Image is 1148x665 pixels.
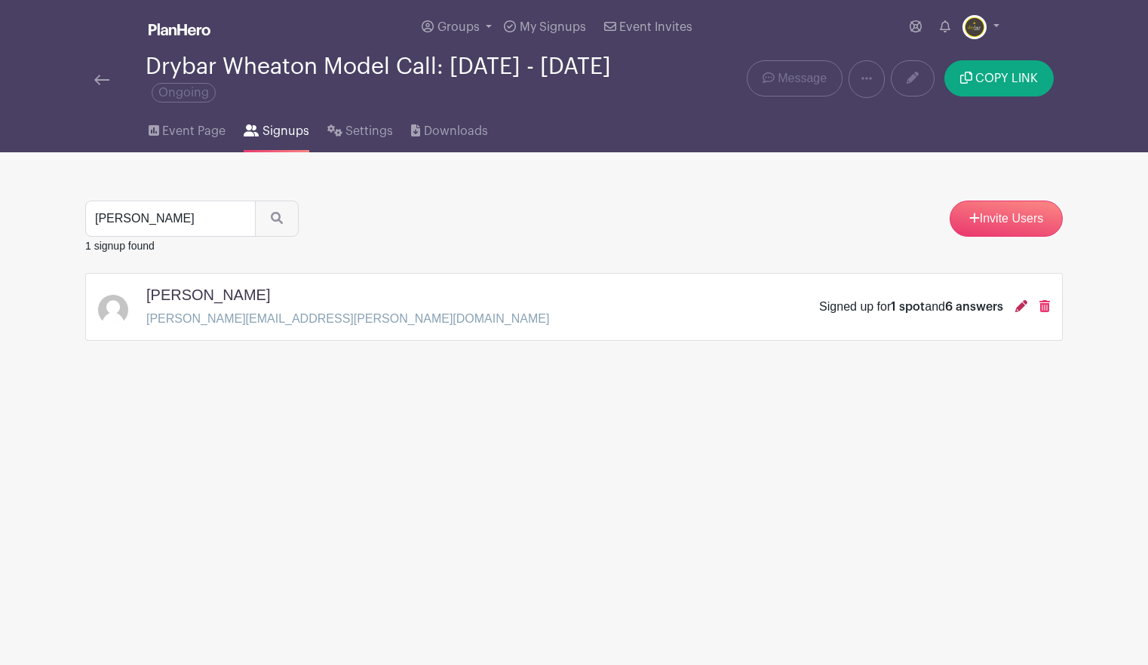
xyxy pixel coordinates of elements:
[619,21,692,33] span: Event Invites
[152,83,216,103] span: Ongoing
[85,240,155,252] small: 1 signup found
[950,201,1063,237] a: Invite Users
[945,301,1003,313] span: 6 answers
[146,286,270,304] h5: [PERSON_NAME]
[975,72,1038,84] span: COPY LINK
[149,104,226,152] a: Event Page
[162,122,226,140] span: Event Page
[262,122,309,140] span: Signups
[747,60,843,97] a: Message
[345,122,393,140] span: Settings
[520,21,586,33] span: My Signups
[85,201,256,237] input: Search Signups
[149,23,210,35] img: logo_white-6c42ec7e38ccf1d336a20a19083b03d10ae64f83f12c07503d8b9e83406b4c7d.svg
[778,69,827,87] span: Message
[146,54,634,104] div: Drybar Wheaton Model Call: [DATE] - [DATE]
[411,104,487,152] a: Downloads
[146,310,549,328] p: [PERSON_NAME][EMAIL_ADDRESS][PERSON_NAME][DOMAIN_NAME]
[819,298,1003,316] div: Signed up for and
[891,301,925,313] span: 1 spot
[94,75,109,85] img: back-arrow-29a5d9b10d5bd6ae65dc969a981735edf675c4d7a1fe02e03b50dbd4ba3cdb55.svg
[327,104,393,152] a: Settings
[424,122,488,140] span: Downloads
[962,15,987,39] img: DB%20WHEATON_IG%20Profile.jpg
[244,104,308,152] a: Signups
[437,21,480,33] span: Groups
[944,60,1054,97] button: COPY LINK
[98,295,128,325] img: default-ce2991bfa6775e67f084385cd625a349d9dcbb7a52a09fb2fda1e96e2d18dcdb.png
